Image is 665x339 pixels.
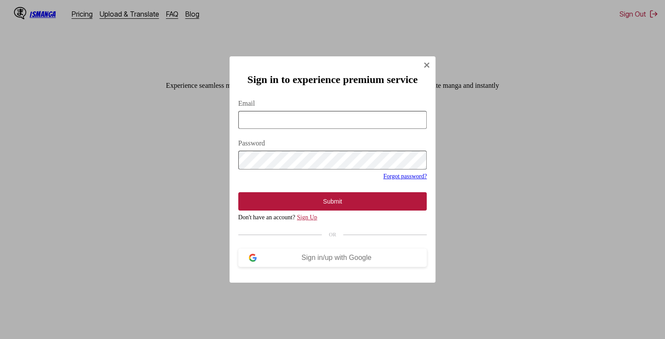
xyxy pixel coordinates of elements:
[383,173,427,180] a: Forgot password?
[257,254,417,262] div: Sign in/up with Google
[297,214,317,221] a: Sign Up
[423,62,430,69] img: Close
[238,232,427,238] div: OR
[238,214,427,221] div: Don't have an account?
[238,100,427,107] label: Email
[238,249,427,267] button: Sign in/up with Google
[230,56,436,282] div: Sign In Modal
[238,139,427,147] label: Password
[249,254,257,262] img: google-logo
[238,74,427,86] h2: Sign in to experience premium service
[238,192,427,211] button: Submit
